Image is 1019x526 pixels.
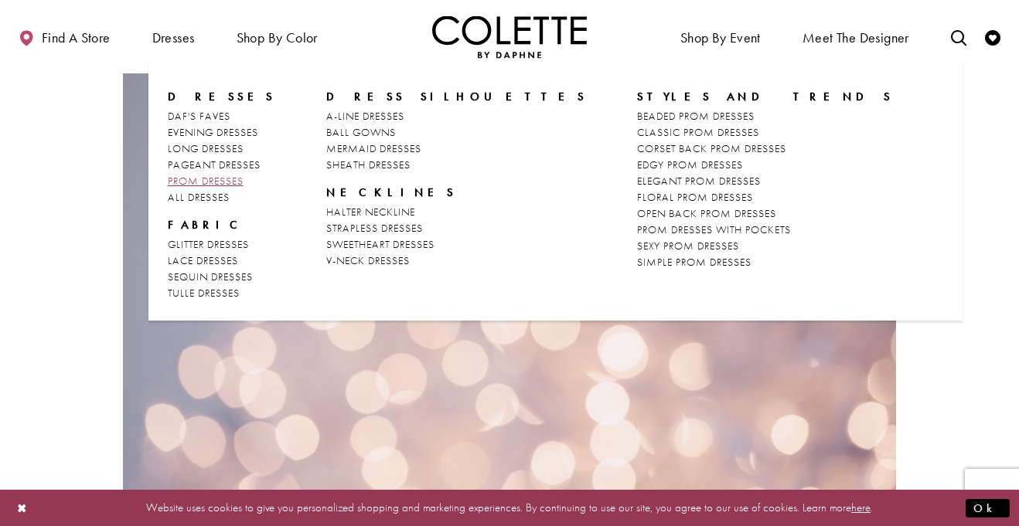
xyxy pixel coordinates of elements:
[15,15,114,58] a: Find a store
[168,141,244,155] span: LONG DRESSES
[637,124,893,141] a: CLASSIC PROM DRESSES
[326,125,396,139] span: BALL GOWNS
[168,217,276,232] span: FABRIC
[637,141,893,157] a: CORSET BACK PROM DRESSES
[168,89,276,104] span: Dresses
[168,189,276,205] a: ALL DRESSES
[168,236,276,253] a: GLITTER DRESSES
[803,30,909,46] span: Meet the designer
[637,157,893,173] a: EDGY PROM DRESSES
[432,15,587,58] a: Visit Home Page
[326,109,404,123] span: A-LINE DRESSES
[637,205,893,222] a: OPEN BACK PROM DRESSES
[168,253,276,269] a: LACE DRESSES
[168,158,261,171] span: PAGEANT DRESSES
[168,237,249,251] span: GLITTER DRESSES
[637,173,893,189] a: ELEGANT PROM DRESSES
[326,221,423,235] span: STRAPLESS DRESSES
[148,15,199,58] span: Dresses
[637,174,761,188] span: ELEGANT PROM DRESSES
[326,205,415,219] span: HALTER NECKLINE
[947,15,970,58] a: Toggle search
[168,269,276,285] a: SEQUIN DRESSES
[637,190,753,204] span: FLORAL PROM DRESSES
[326,89,587,104] span: DRESS SILHOUETTES
[326,108,587,124] a: A-LINE DRESSES
[326,185,587,200] span: NECKLINES
[168,253,238,267] span: LACE DRESSES
[326,158,411,171] span: SHEATH DRESSES
[168,173,276,189] a: PROM DRESSES
[637,89,893,104] span: STYLES AND TRENDS
[966,498,1010,518] button: Submit Dialog
[637,239,739,253] span: SEXY PROM DRESSES
[799,15,913,58] a: Meet the designer
[326,124,587,141] a: BALL GOWNS
[168,124,276,141] a: EVENING DRESSES
[152,30,195,46] span: Dresses
[637,109,755,123] span: BEADED PROM DRESSES
[637,222,791,236] span: PROM DRESSES WITH POCKETS
[637,158,743,171] span: EDGY PROM DRESSES
[168,108,276,124] a: DAF'S FAVES
[326,253,587,269] a: V-NECK DRESSES
[168,157,276,173] a: PAGEANT DRESSES
[326,236,587,253] a: SWEETHEART DRESSES
[637,125,759,139] span: CLASSIC PROM DRESSES
[326,141,587,157] a: MERMAID DRESSES
[637,189,893,205] a: FLORAL PROM DRESSES
[9,494,36,521] button: Close Dialog
[326,157,587,173] a: SHEATH DRESSES
[237,30,318,46] span: Shop by color
[168,285,276,301] a: TULLE DRESSES
[326,237,435,251] span: SWEETHEART DRESSES
[326,185,456,200] span: NECKLINES
[637,141,786,155] span: CORSET BACK PROM DRESSES
[637,255,751,269] span: SIMPLE PROM DRESSES
[168,174,244,188] span: PROM DRESSES
[676,15,765,58] span: Shop By Event
[851,500,871,515] a: here
[168,286,240,300] span: TULLE DRESSES
[680,30,761,46] span: Shop By Event
[168,125,258,139] span: EVENING DRESSES
[326,204,587,220] a: HALTER NECKLINE
[111,497,908,518] p: Website uses cookies to give you personalized shopping and marketing experiences. By continuing t...
[326,141,421,155] span: MERMAID DRESSES
[326,220,587,236] a: STRAPLESS DRESSES
[432,15,587,58] img: Colette by Daphne
[637,206,776,220] span: OPEN BACK PROM DRESSES
[168,109,230,123] span: DAF'S FAVES
[637,254,893,270] a: SIMPLE PROM DRESSES
[168,270,253,283] span: SEQUIN DRESSES
[637,238,893,254] a: SEXY PROM DRESSES
[42,30,111,46] span: Find a store
[637,222,893,238] a: PROM DRESSES WITH POCKETS
[233,15,322,58] span: Shop by color
[637,108,893,124] a: BEADED PROM DRESSES
[326,253,410,267] span: V-NECK DRESSES
[168,217,245,232] span: FABRIC
[981,15,1004,58] a: Check Wishlist
[168,190,230,204] span: ALL DRESSES
[168,141,276,157] a: LONG DRESSES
